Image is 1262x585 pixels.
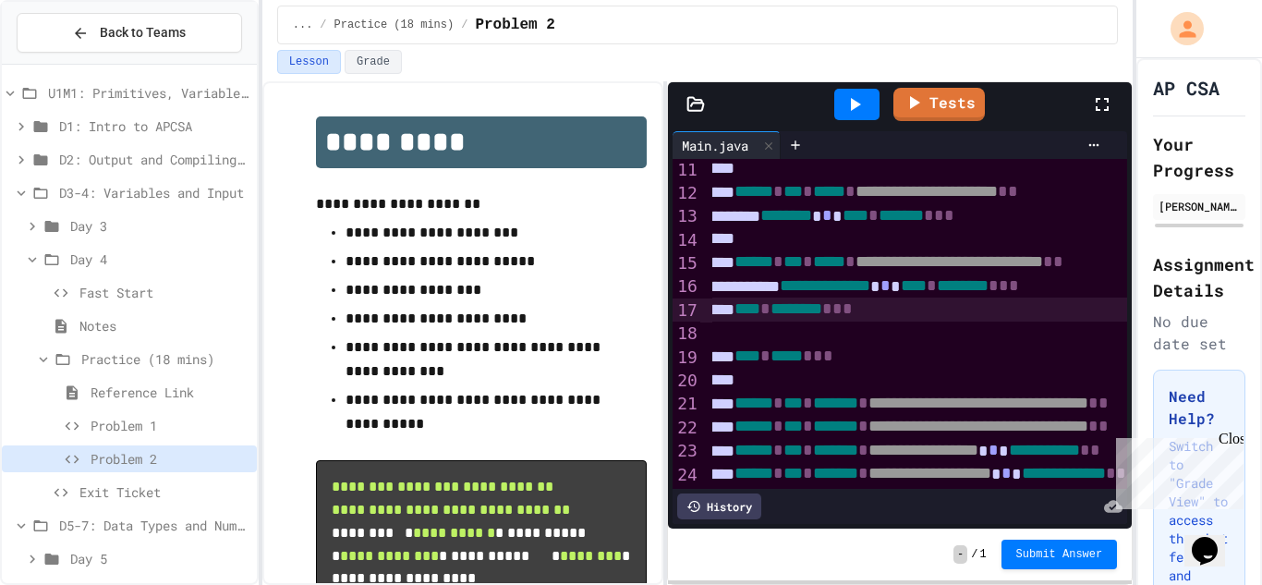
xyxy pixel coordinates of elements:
[70,216,249,236] span: Day 3
[70,549,249,568] span: Day 5
[461,18,467,32] span: /
[79,283,249,302] span: Fast Start
[81,349,249,369] span: Practice (18 mins)
[1153,75,1220,101] h1: AP CSA
[673,274,700,299] div: 16
[673,346,700,370] div: 19
[91,383,249,402] span: Reference Link
[1153,311,1245,355] div: No due date set
[59,116,249,136] span: D1: Intro to APCSA
[673,136,758,155] div: Main.java
[673,181,700,205] div: 12
[17,13,242,53] button: Back to Teams
[59,150,249,169] span: D2: Output and Compiling Code
[79,316,249,335] span: Notes
[345,50,402,74] button: Grade
[1151,7,1208,50] div: My Account
[673,463,700,487] div: 24
[673,251,700,275] div: 15
[673,228,700,251] div: 14
[893,88,985,121] a: Tests
[59,183,249,202] span: D3-4: Variables and Input
[673,369,700,392] div: 20
[673,204,700,228] div: 13
[1109,431,1244,509] iframe: chat widget
[1001,540,1118,569] button: Submit Answer
[70,250,249,269] span: Day 4
[1159,198,1240,214] div: [PERSON_NAME]
[673,299,700,323] div: 17
[475,14,554,36] span: Problem 2
[677,494,761,519] div: History
[91,449,249,469] span: Problem 2
[48,83,249,103] span: U1M1: Primitives, Variables, Basic I/O
[673,158,700,181] div: 11
[1184,511,1244,567] iframe: chat widget
[673,439,700,463] div: 23
[673,486,700,510] div: 25
[59,516,249,535] span: D5-7: Data Types and Number Calculations
[1169,385,1230,430] h3: Need Help?
[953,545,967,564] span: -
[100,23,186,43] span: Back to Teams
[277,50,341,74] button: Lesson
[1153,131,1245,183] h2: Your Progress
[79,482,249,502] span: Exit Ticket
[673,392,700,416] div: 21
[320,18,326,32] span: /
[334,18,455,32] span: Practice (18 mins)
[673,322,700,345] div: 18
[1016,547,1103,562] span: Submit Answer
[7,7,127,117] div: Chat with us now!Close
[293,18,313,32] span: ...
[979,547,986,562] span: 1
[1153,251,1245,303] h2: Assignment Details
[673,416,700,440] div: 22
[91,416,249,435] span: Problem 1
[673,131,781,159] div: Main.java
[971,547,977,562] span: /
